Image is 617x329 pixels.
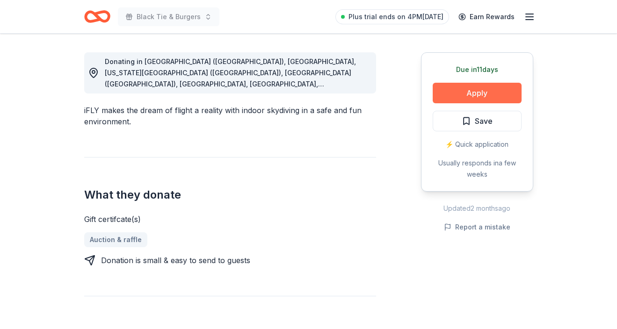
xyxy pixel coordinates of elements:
[101,255,250,266] div: Donation is small & easy to send to guests
[453,8,520,25] a: Earn Rewards
[335,9,449,24] a: Plus trial ends on 4PM[DATE]
[433,157,522,180] div: Usually responds in a few weeks
[105,57,360,211] span: Donating in [GEOGRAPHIC_DATA] ([GEOGRAPHIC_DATA]), [GEOGRAPHIC_DATA], [US_STATE][GEOGRAPHIC_DATA]...
[433,111,522,131] button: Save
[84,6,110,28] a: Home
[137,11,201,22] span: Black Tie & Burgers
[84,187,376,202] h2: What they donate
[348,11,443,22] span: Plus trial ends on 4PM[DATE]
[84,105,376,127] div: iFLY makes the dream of flight a reality with indoor skydiving in a safe and fun environment.
[444,222,510,233] button: Report a mistake
[475,115,493,127] span: Save
[433,64,522,75] div: Due in 11 days
[84,232,147,247] a: Auction & raffle
[433,139,522,150] div: ⚡️ Quick application
[118,7,219,26] button: Black Tie & Burgers
[84,214,376,225] div: Gift certifcate(s)
[421,203,533,214] div: Updated 2 months ago
[433,83,522,103] button: Apply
